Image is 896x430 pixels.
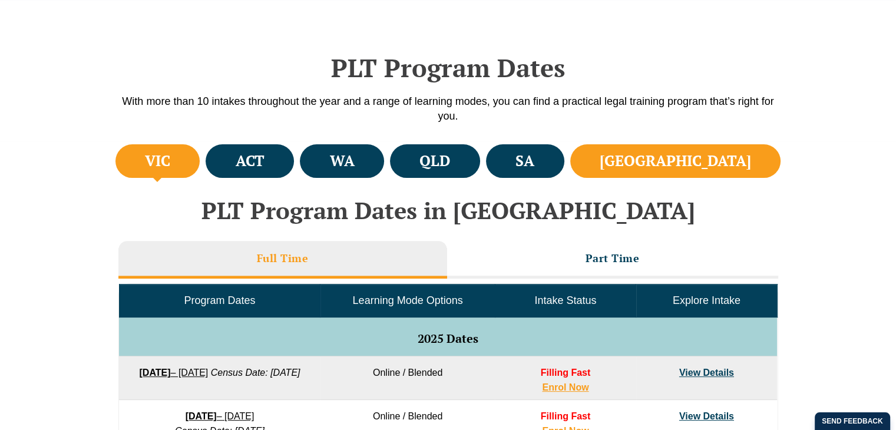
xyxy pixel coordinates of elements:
a: View Details [679,411,734,421]
span: 2025 Dates [418,330,478,346]
h4: WA [330,151,355,171]
h4: [GEOGRAPHIC_DATA] [600,151,751,171]
strong: [DATE] [139,368,170,378]
h4: VIC [145,151,170,171]
span: Intake Status [534,295,596,306]
h3: Part Time [586,252,640,265]
h4: QLD [419,151,450,171]
h3: Full Time [257,252,309,265]
a: [DATE]– [DATE] [186,411,254,421]
h2: PLT Program Dates in [GEOGRAPHIC_DATA] [113,197,784,223]
a: Enrol Now [542,382,588,392]
a: View Details [679,368,734,378]
strong: [DATE] [186,411,217,421]
h4: SA [515,151,534,171]
p: With more than 10 intakes throughout the year and a range of learning modes, you can find a pract... [113,94,784,124]
span: Filling Fast [541,368,590,378]
h4: ACT [236,151,264,171]
td: Online / Blended [320,356,495,400]
a: [DATE]– [DATE] [139,368,208,378]
span: Explore Intake [673,295,740,306]
em: Census Date: [DATE] [211,368,300,378]
span: Filling Fast [541,411,590,421]
span: Program Dates [184,295,255,306]
h2: PLT Program Dates [113,53,784,82]
span: Learning Mode Options [353,295,463,306]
